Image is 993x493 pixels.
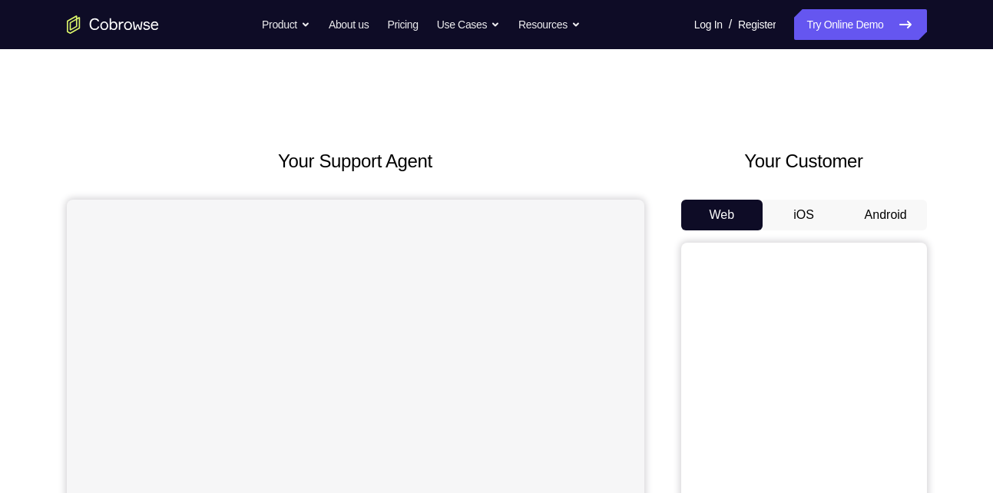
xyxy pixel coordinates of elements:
[845,200,927,230] button: Android
[763,200,845,230] button: iOS
[729,15,732,34] span: /
[681,147,927,175] h2: Your Customer
[329,9,369,40] a: About us
[518,9,581,40] button: Resources
[67,15,159,34] a: Go to the home page
[262,9,310,40] button: Product
[681,200,763,230] button: Web
[738,9,776,40] a: Register
[67,147,644,175] h2: Your Support Agent
[387,9,418,40] a: Pricing
[794,9,926,40] a: Try Online Demo
[437,9,500,40] button: Use Cases
[694,9,723,40] a: Log In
